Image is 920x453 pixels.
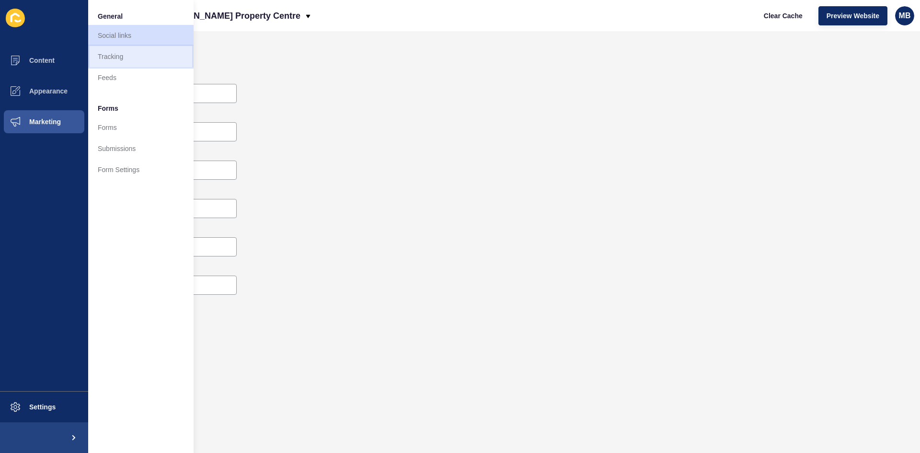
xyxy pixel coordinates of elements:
[756,6,811,25] button: Clear Cache
[88,159,194,180] a: Form Settings
[88,138,194,159] a: Submissions
[88,117,194,138] a: Forms
[764,11,803,21] span: Clear Cache
[88,46,194,67] a: Tracking
[818,6,887,25] button: Preview Website
[827,11,879,21] span: Preview Website
[88,25,194,46] a: Social links
[98,104,118,113] span: Forms
[899,11,911,21] span: MB
[98,12,123,21] span: General
[88,67,194,88] a: Feeds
